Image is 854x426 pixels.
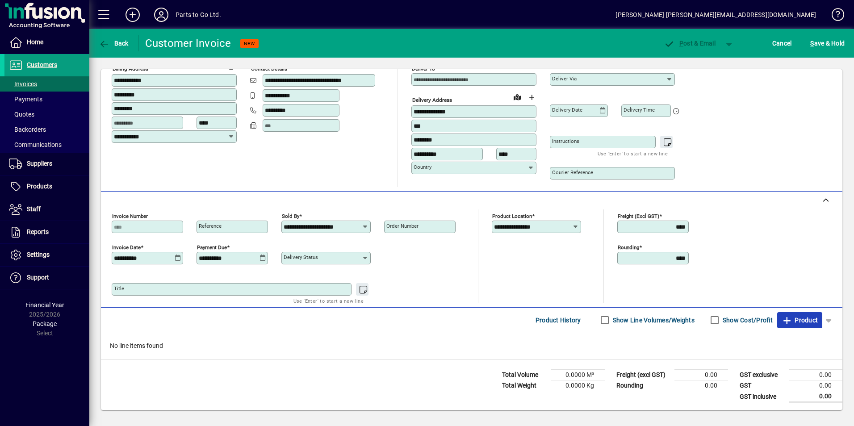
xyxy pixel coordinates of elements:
a: Staff [4,198,89,221]
mat-label: Title [114,285,124,292]
label: Show Cost/Profit [721,316,773,325]
mat-label: Country [414,164,431,170]
mat-label: Delivery time [624,107,655,113]
span: Financial Year [25,301,64,309]
a: Quotes [4,107,89,122]
a: Settings [4,244,89,266]
button: Profile [147,7,176,23]
span: Cancel [772,36,792,50]
button: Copy to Delivery address [225,59,239,73]
span: Product [782,313,818,327]
button: Choose address [524,90,539,104]
td: GST [735,380,789,391]
td: GST exclusive [735,370,789,380]
td: 0.0000 M³ [551,370,605,380]
span: Customers [27,61,57,68]
mat-label: Payment due [197,244,227,251]
a: View on map [210,58,225,73]
a: Invoices [4,76,89,92]
span: Backorders [9,126,46,133]
span: Package [33,320,57,327]
td: 0.00 [789,391,842,402]
a: View on map [510,90,524,104]
span: ave & Hold [810,36,845,50]
td: 0.00 [674,380,728,391]
td: Total Volume [498,370,551,380]
span: Reports [27,228,49,235]
mat-label: Delivery date [552,107,582,113]
mat-label: Instructions [552,138,579,144]
div: No line items found [101,332,842,359]
mat-label: Deliver via [552,75,577,82]
span: Quotes [9,111,34,118]
label: Show Line Volumes/Weights [611,316,695,325]
span: P [679,40,683,47]
a: Support [4,267,89,289]
td: 0.00 [674,370,728,380]
span: Home [27,38,43,46]
span: Products [27,183,52,190]
mat-label: Invoice date [112,244,141,251]
span: Product History [536,313,581,327]
button: Product [777,312,822,328]
button: Back [96,35,131,51]
td: GST inclusive [735,391,789,402]
td: Total Weight [498,380,551,391]
div: [PERSON_NAME] [PERSON_NAME][EMAIL_ADDRESS][DOMAIN_NAME] [615,8,816,22]
mat-hint: Use 'Enter' to start a new line [598,148,668,159]
span: Payments [9,96,42,103]
span: Support [27,274,49,281]
span: Communications [9,141,62,148]
button: Add [118,7,147,23]
td: Rounding [612,380,674,391]
td: Freight (excl GST) [612,370,674,380]
button: Save & Hold [808,35,847,51]
a: Payments [4,92,89,107]
mat-label: Courier Reference [552,169,593,175]
app-page-header-button: Back [89,35,138,51]
span: S [810,40,814,47]
mat-hint: Use 'Enter' to start a new line [293,296,364,306]
div: Customer Invoice [145,36,231,50]
a: Backorders [4,122,89,137]
mat-label: Delivery status [284,254,318,260]
span: Settings [27,251,50,258]
a: Reports [4,221,89,243]
a: Communications [4,137,89,152]
mat-label: Product location [492,213,532,219]
a: Products [4,175,89,198]
td: 0.00 [789,380,842,391]
span: Suppliers [27,160,52,167]
mat-label: Reference [199,223,222,229]
mat-label: Freight (excl GST) [618,213,659,219]
td: 0.00 [789,370,842,380]
button: Cancel [770,35,794,51]
button: Product History [532,312,585,328]
div: Parts to Go Ltd. [176,8,221,22]
td: 0.0000 Kg [551,380,605,391]
span: Back [99,40,129,47]
button: Post & Email [659,35,720,51]
span: Invoices [9,80,37,88]
a: Knowledge Base [825,2,843,31]
span: NEW [244,41,255,46]
a: Home [4,31,89,54]
mat-label: Order number [386,223,419,229]
span: ost & Email [664,40,716,47]
a: Suppliers [4,153,89,175]
span: Staff [27,205,41,213]
mat-label: Sold by [282,213,299,219]
mat-label: Rounding [618,244,639,251]
mat-label: Invoice number [112,213,148,219]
